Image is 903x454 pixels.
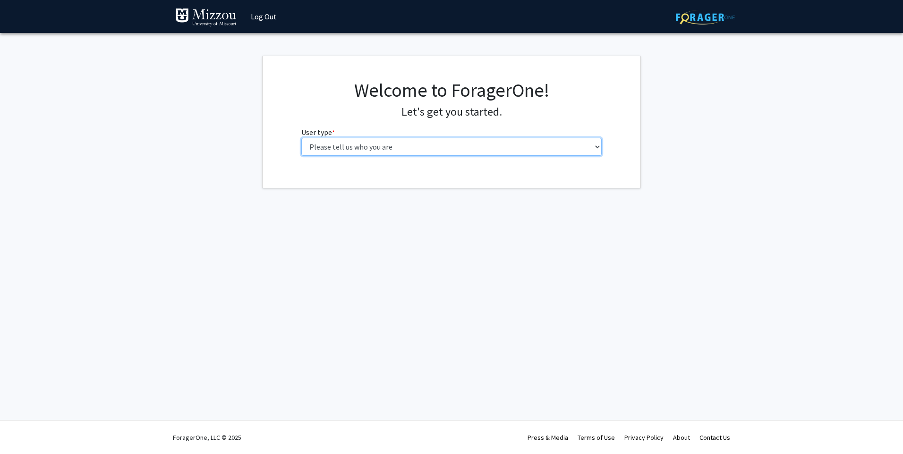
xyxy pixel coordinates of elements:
a: Privacy Policy [624,433,664,442]
img: ForagerOne Logo [676,10,735,25]
a: Terms of Use [578,433,615,442]
img: University of Missouri Logo [175,8,237,27]
a: Contact Us [699,433,730,442]
h4: Let's get you started. [301,105,602,119]
a: About [673,433,690,442]
a: Press & Media [528,433,568,442]
div: ForagerOne, LLC © 2025 [173,421,241,454]
label: User type [301,126,335,138]
h1: Welcome to ForagerOne! [301,79,602,101]
iframe: Chat [7,412,40,447]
